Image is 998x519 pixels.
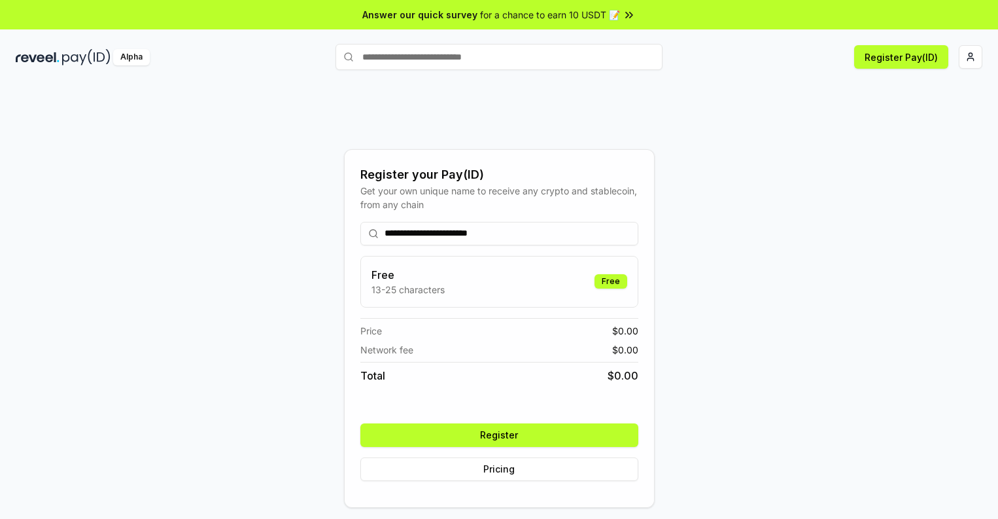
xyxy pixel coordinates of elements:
[62,49,111,65] img: pay_id
[854,45,948,69] button: Register Pay(ID)
[360,343,413,357] span: Network fee
[360,166,638,184] div: Register your Pay(ID)
[594,274,627,289] div: Free
[360,368,385,384] span: Total
[113,49,150,65] div: Alpha
[360,324,382,338] span: Price
[16,49,60,65] img: reveel_dark
[362,8,477,22] span: Answer our quick survey
[480,8,620,22] span: for a chance to earn 10 USDT 📝
[608,368,638,384] span: $ 0.00
[360,457,638,481] button: Pricing
[371,283,445,296] p: 13-25 characters
[371,267,445,283] h3: Free
[612,324,638,338] span: $ 0.00
[360,184,638,211] div: Get your own unique name to receive any crypto and stablecoin, from any chain
[612,343,638,357] span: $ 0.00
[360,423,638,447] button: Register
